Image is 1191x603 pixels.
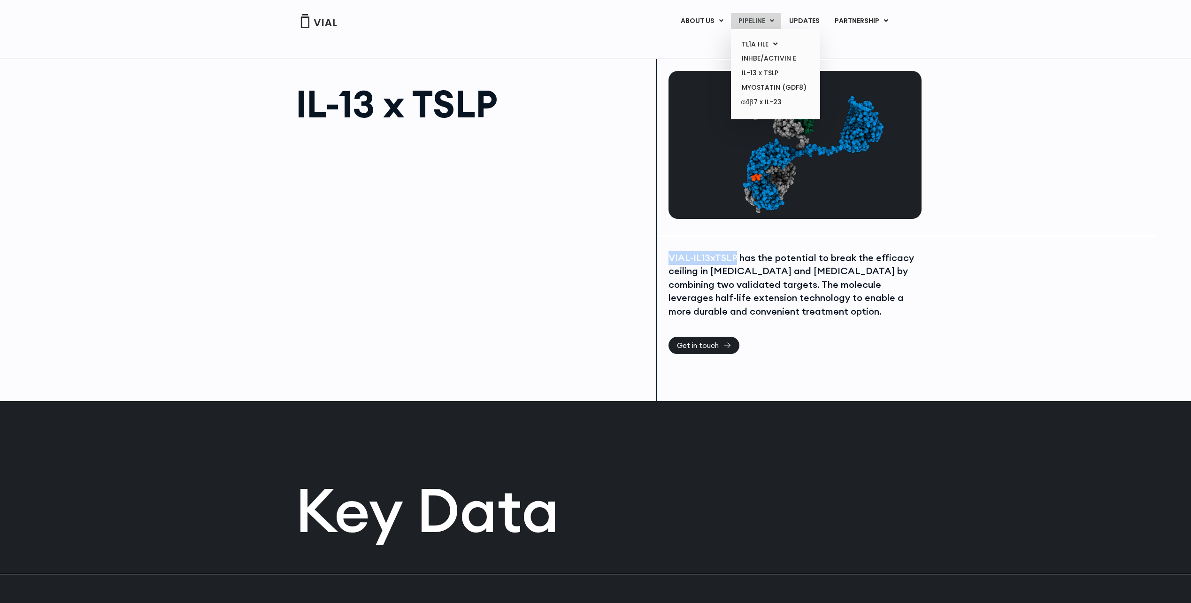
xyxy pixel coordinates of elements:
[827,13,896,29] a: PARTNERSHIPMenu Toggle
[668,251,919,318] div: VIAL-IL13xTSLP has the potential to break the efficacy ceiling in [MEDICAL_DATA] and [MEDICAL_DAT...
[677,342,719,349] span: Get in touch
[300,14,338,28] img: Vial Logo
[731,13,781,29] a: PIPELINEMenu Toggle
[668,337,739,354] a: Get in touch
[734,51,816,66] a: INHBE/ACTIVIN E
[295,479,896,541] h2: Key Data
[734,66,816,80] a: IL-13 x TSLP
[734,80,816,95] a: MYOSTATIN (GDF8)
[673,13,730,29] a: ABOUT USMenu Toggle
[734,37,816,52] a: TL1A HLEMenu Toggle
[782,13,827,29] a: UPDATES
[734,95,816,110] a: α4β7 x IL-23
[296,85,647,123] h1: IL-13 x TSLP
